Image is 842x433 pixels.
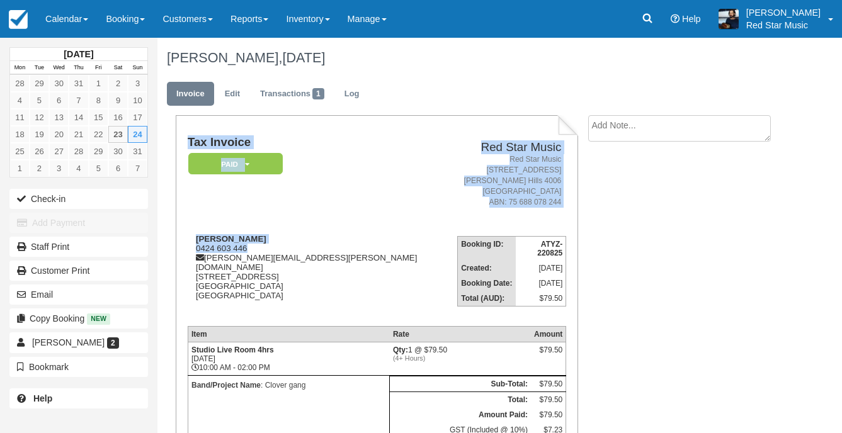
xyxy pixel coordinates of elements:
span: [DATE] [282,50,325,65]
a: 6 [49,92,69,109]
a: 30 [108,143,128,160]
a: 23 [108,126,128,143]
a: Transactions1 [251,82,334,106]
p: Red Star Music [746,19,821,31]
a: 9 [108,92,128,109]
a: 2 [30,160,49,177]
th: Tue [30,61,49,75]
a: 30 [49,75,69,92]
a: Staff Print [9,237,148,257]
img: checkfront-main-nav-mini-logo.png [9,10,28,29]
a: 27 [49,143,69,160]
a: 3 [128,75,147,92]
td: $79.50 [531,391,566,407]
a: 10 [128,92,147,109]
th: Sun [128,61,147,75]
a: Customer Print [9,261,148,281]
button: Check-in [9,189,148,209]
a: 16 [108,109,128,126]
p: [PERSON_NAME] [746,6,821,19]
h1: [PERSON_NAME], [167,50,780,65]
th: Wed [49,61,69,75]
strong: Studio Live Room 4hrs [191,346,274,354]
th: Amount [531,326,566,342]
a: 3 [49,160,69,177]
button: Email [9,284,148,305]
a: Help [9,388,148,408]
span: 2 [107,337,119,349]
strong: ATYZ-220825 [537,240,562,257]
a: 14 [69,109,88,126]
a: 4 [69,160,88,177]
a: 29 [30,75,49,92]
a: 26 [30,143,49,160]
td: $79.50 [516,291,566,306]
td: [DATE] [516,261,566,276]
button: Add Payment [9,213,148,233]
address: Red Star Music [STREET_ADDRESS] [PERSON_NAME] Hills 4006 [GEOGRAPHIC_DATA] ABN: 75 688 078 244 [462,154,561,208]
a: 5 [89,160,108,177]
em: (4+ Hours) [393,354,528,362]
th: Thu [69,61,88,75]
a: 18 [10,126,30,143]
strong: Band/Project Name [191,381,261,390]
span: Help [682,14,701,24]
a: 22 [89,126,108,143]
a: Invoice [167,82,214,106]
td: [DATE] [516,276,566,291]
th: Mon [10,61,30,75]
a: 29 [89,143,108,160]
div: 0424 603 446 [PERSON_NAME][EMAIL_ADDRESS][PERSON_NAME][DOMAIN_NAME] [STREET_ADDRESS] [GEOGRAPHIC_... [188,234,457,316]
a: 24 [128,126,147,143]
th: Fri [89,61,108,75]
a: 28 [10,75,30,92]
td: $79.50 [531,376,566,391]
a: 1 [10,160,30,177]
th: Item [188,326,389,342]
em: Paid [188,153,283,175]
span: 1 [312,88,324,99]
a: 28 [69,143,88,160]
th: Total: [390,391,531,407]
a: 19 [30,126,49,143]
a: 21 [69,126,88,143]
h1: Tax Invoice [188,136,457,149]
a: 31 [128,143,147,160]
a: 2 [108,75,128,92]
strong: [PERSON_NAME] [196,234,266,244]
th: Sub-Total: [390,376,531,391]
th: Booking ID: [458,236,516,261]
a: 15 [89,109,108,126]
button: Copy Booking New [9,308,148,329]
th: Created: [458,261,516,276]
strong: Qty [393,346,408,354]
a: 12 [30,109,49,126]
a: [PERSON_NAME] 2 [9,332,148,352]
div: $79.50 [534,346,562,364]
h2: Red Star Music [462,141,561,154]
a: 7 [69,92,88,109]
span: New [87,313,110,324]
span: [PERSON_NAME] [32,337,105,347]
strong: [DATE] [64,49,93,59]
a: 7 [128,160,147,177]
a: Log [335,82,369,106]
a: 13 [49,109,69,126]
a: Paid [188,152,278,176]
b: Help [33,393,52,403]
th: Total (AUD): [458,291,516,306]
a: 31 [69,75,88,92]
img: A1 [719,9,739,29]
th: Rate [390,326,531,342]
a: 6 [108,160,128,177]
a: 8 [89,92,108,109]
a: 11 [10,109,30,126]
a: 5 [30,92,49,109]
td: [DATE] 10:00 AM - 02:00 PM [188,342,389,375]
th: Sat [108,61,128,75]
td: 1 @ $79.50 [390,342,531,375]
button: Bookmark [9,357,148,377]
th: Booking Date: [458,276,516,291]
i: Help [671,14,680,23]
p: : Clover gang [191,379,386,391]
